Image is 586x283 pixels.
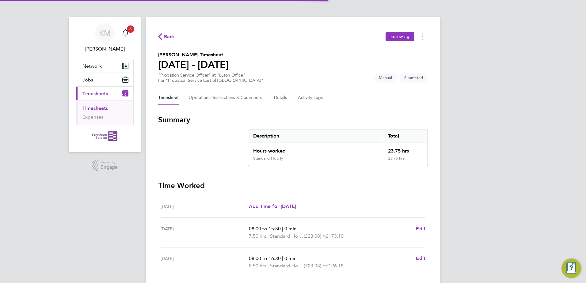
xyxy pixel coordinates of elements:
[386,32,414,41] button: Following
[383,156,428,166] div: 23.75 hrs
[417,32,428,41] button: Timesheets Menu
[249,255,281,261] span: 08:00 to 16:30
[127,25,134,33] span: 5
[249,263,266,269] span: 8.50 hrs
[383,130,428,142] div: Total
[161,203,249,210] div: [DATE]
[249,233,266,239] span: 7.50 hrs
[561,258,581,278] button: Engage Resource Center
[76,87,133,100] button: Timesheets
[161,225,249,240] div: [DATE]
[399,73,428,83] span: This timesheet is Submitted.
[249,226,281,232] span: 08:00 to 15:30
[188,90,264,105] button: Operational Instructions & Comments
[270,232,304,240] span: Standard Hourly
[298,90,324,105] button: Activity Logs
[326,263,344,269] span: £196.18
[101,160,118,165] span: Powered by
[416,225,425,232] a: Edit
[270,262,304,270] span: Standard Hourly
[268,233,269,239] span: |
[69,17,141,152] nav: Main navigation
[249,203,296,210] a: Add time for [DATE]
[248,130,383,142] div: Description
[383,142,428,156] div: 23.75 hrs
[82,63,102,69] span: Network
[158,181,428,191] h3: Time Worked
[374,73,397,83] span: This timesheet was manually created.
[274,90,288,105] button: Details
[99,29,111,37] span: KM
[76,23,134,53] a: KM[PERSON_NAME]
[76,45,134,53] span: Kate McGrath
[282,226,283,232] span: |
[416,255,425,262] a: Edit
[92,160,118,171] a: Powered byEngage
[158,78,263,83] div: For "Probation Service East of [GEOGRAPHIC_DATA]"
[304,233,326,239] span: (£23.08) =
[92,131,117,141] img: probationservice-logo-retina.png
[248,142,383,156] div: Hours worked
[158,51,229,58] h2: [PERSON_NAME] Timesheet
[164,33,175,40] span: Back
[390,34,409,39] span: Following
[158,115,428,125] h3: Summary
[416,255,425,261] span: Edit
[161,255,249,270] div: [DATE]
[416,226,425,232] span: Edit
[82,77,93,83] span: Jobs
[76,59,133,73] button: Network
[76,131,134,141] a: Go to home page
[158,58,229,71] h1: [DATE] - [DATE]
[282,255,283,261] span: |
[326,233,344,239] span: £173.10
[158,73,263,83] div: "Probation Service Officer" at "Luton Office"
[158,90,179,105] button: Timesheet
[158,33,175,40] button: Back
[304,263,326,269] span: (£23.08) =
[249,203,296,209] span: Add time for [DATE]
[248,130,428,166] div: Summary
[284,255,297,261] span: 0 min
[284,226,297,232] span: 0 min
[76,73,133,86] button: Jobs
[82,114,103,120] a: Expenses
[253,156,283,161] div: Standard Hourly
[268,263,269,269] span: |
[82,91,108,96] span: Timesheets
[119,23,131,43] a: 5
[101,165,118,170] span: Engage
[82,105,108,111] a: Timesheets
[76,100,133,125] div: Timesheets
